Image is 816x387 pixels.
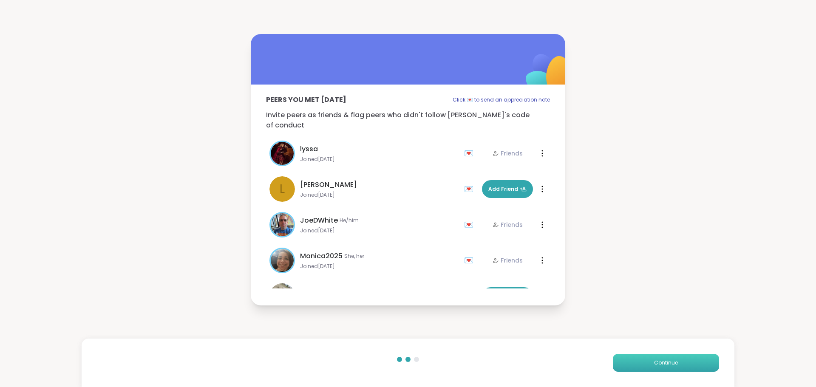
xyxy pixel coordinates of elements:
[464,147,477,160] div: 💌
[492,149,523,158] div: Friends
[271,142,294,165] img: lyssa
[492,256,523,265] div: Friends
[300,156,459,163] span: Joined [DATE]
[300,215,338,226] span: JoeDWhite
[464,218,477,232] div: 💌
[464,254,477,267] div: 💌
[482,287,533,305] button: Add Friend
[492,220,523,229] div: Friends
[464,182,477,196] div: 💌
[271,213,294,236] img: JoeDWhite
[280,180,285,198] span: L
[271,249,294,272] img: Monica2025
[300,227,459,234] span: Joined [DATE]
[266,110,550,130] p: Invite peers as friends & flag peers who didn't follow [PERSON_NAME]'s code of conduct
[300,287,326,297] span: Amie89
[482,180,533,198] button: Add Friend
[613,354,719,372] button: Continue
[300,192,459,198] span: Joined [DATE]
[300,251,343,261] span: Monica2025
[300,263,459,270] span: Joined [DATE]
[453,95,550,105] p: Click 💌 to send an appreciation note
[269,283,295,309] img: Amie89
[300,180,357,190] span: [PERSON_NAME]
[266,95,346,105] p: Peers you met [DATE]
[506,32,590,116] img: ShareWell Logomark
[344,253,364,260] span: She, her
[300,144,318,154] span: lyssa
[654,359,678,367] span: Continue
[340,217,359,224] span: He/him
[488,185,527,193] span: Add Friend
